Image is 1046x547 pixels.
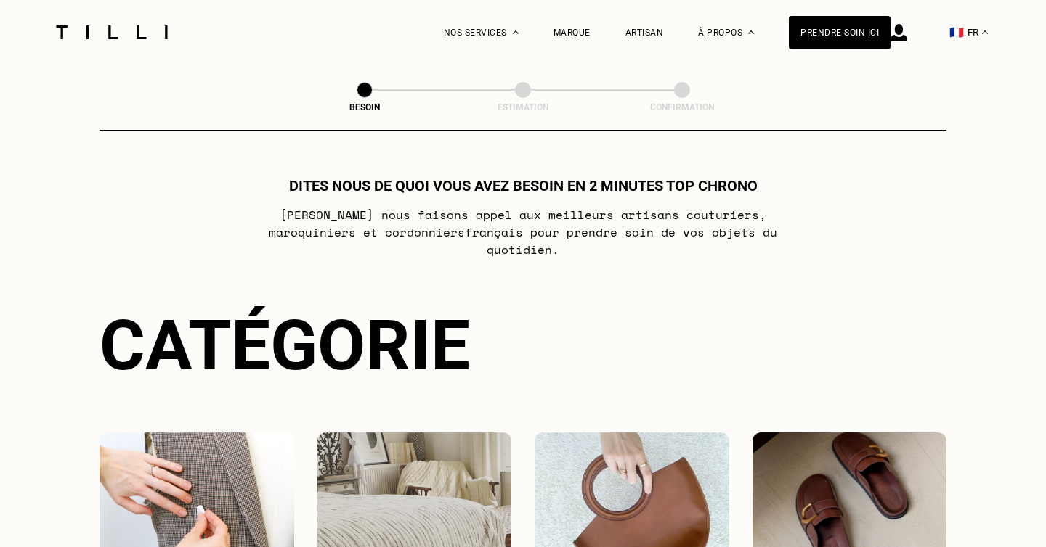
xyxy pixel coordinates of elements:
[51,25,173,39] img: Logo du service de couturière Tilli
[289,177,758,194] h1: Dites nous de quoi vous avez besoin en 2 minutes top chrono
[450,102,596,112] div: Estimation
[949,25,964,39] span: 🇫🇷
[100,305,946,386] div: Catégorie
[789,16,891,49] a: Prendre soin ici
[235,206,811,258] p: [PERSON_NAME] nous faisons appel aux meilleurs artisans couturiers , maroquiniers et cordonniers ...
[748,30,754,34] img: Menu déroulant à propos
[982,30,988,34] img: menu déroulant
[554,28,591,38] a: Marque
[609,102,755,112] div: Confirmation
[292,102,437,112] div: Besoin
[891,24,907,41] img: icône connexion
[513,30,519,34] img: Menu déroulant
[625,28,664,38] a: Artisan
